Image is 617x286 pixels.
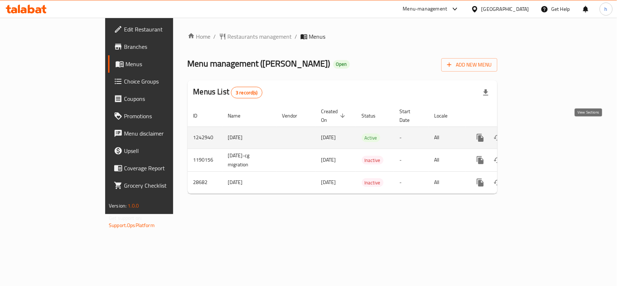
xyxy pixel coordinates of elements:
span: Grocery Checklist [124,181,202,190]
span: 3 record(s) [231,89,262,96]
a: Restaurants management [219,32,292,41]
span: Edit Restaurant [124,25,202,34]
li: / [295,32,297,41]
button: Change Status [489,174,506,191]
h2: Menus List [193,86,262,98]
nav: breadcrumb [188,32,497,41]
span: Inactive [362,179,384,187]
span: Menus [125,60,202,68]
td: All [429,149,466,171]
span: Menus [309,32,326,41]
span: Name [228,111,250,120]
span: Locale [434,111,457,120]
a: Branches [108,38,208,55]
a: Edit Restaurant [108,21,208,38]
td: All [429,171,466,193]
span: Upsell [124,146,202,155]
button: Change Status [489,129,506,146]
li: / [214,32,216,41]
button: Change Status [489,151,506,169]
a: Support.OpsPlatform [109,221,155,230]
span: Promotions [124,112,202,120]
span: Status [362,111,385,120]
span: Active [362,134,380,142]
td: All [429,127,466,149]
td: [DATE] [222,127,277,149]
div: Export file [477,84,494,101]
span: [DATE] [321,155,336,165]
td: - [394,127,429,149]
span: Inactive [362,156,384,165]
span: Vendor [282,111,307,120]
a: Coverage Report [108,159,208,177]
table: enhanced table [188,105,547,194]
span: Coupons [124,94,202,103]
span: Get support on: [109,213,142,223]
td: - [394,149,429,171]
button: more [472,174,489,191]
span: Version: [109,201,127,210]
a: Upsell [108,142,208,159]
button: Add New Menu [441,58,497,72]
span: Open [333,61,350,67]
span: ID [193,111,207,120]
button: more [472,129,489,146]
td: [DATE]-cg migration [222,149,277,171]
span: Start Date [400,107,420,124]
span: Choice Groups [124,77,202,86]
a: Menu disclaimer [108,125,208,142]
div: Inactive [362,178,384,187]
div: Open [333,60,350,69]
span: [DATE] [321,133,336,142]
span: Branches [124,42,202,51]
a: Coupons [108,90,208,107]
td: [DATE] [222,171,277,193]
th: Actions [466,105,547,127]
a: Promotions [108,107,208,125]
span: Menu disclaimer [124,129,202,138]
div: Active [362,133,380,142]
td: - [394,171,429,193]
button: more [472,151,489,169]
span: Restaurants management [228,32,292,41]
span: [DATE] [321,178,336,187]
span: Coverage Report [124,164,202,172]
span: Created On [321,107,347,124]
div: Menu-management [403,5,447,13]
a: Grocery Checklist [108,177,208,194]
span: Menu management ( [PERSON_NAME] ) [188,55,330,72]
span: 1.0.0 [128,201,139,210]
div: Total records count [231,87,262,98]
div: [GEOGRAPHIC_DATA] [481,5,529,13]
a: Choice Groups [108,73,208,90]
span: h [605,5,608,13]
span: Add New Menu [447,60,492,69]
a: Menus [108,55,208,73]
